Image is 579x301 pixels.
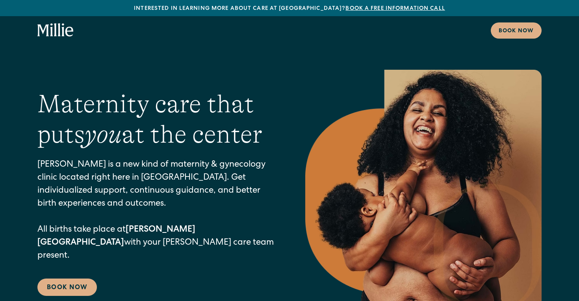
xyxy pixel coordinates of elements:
em: you [85,120,122,149]
p: [PERSON_NAME] is a new kind of maternity & gynecology clinic located right here in [GEOGRAPHIC_DA... [37,159,274,263]
div: Book now [499,27,534,35]
a: Book now [491,22,542,39]
h1: Maternity care that puts at the center [37,89,274,150]
a: home [37,23,74,37]
a: Book a free information call [345,6,445,11]
a: Book Now [37,279,97,296]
